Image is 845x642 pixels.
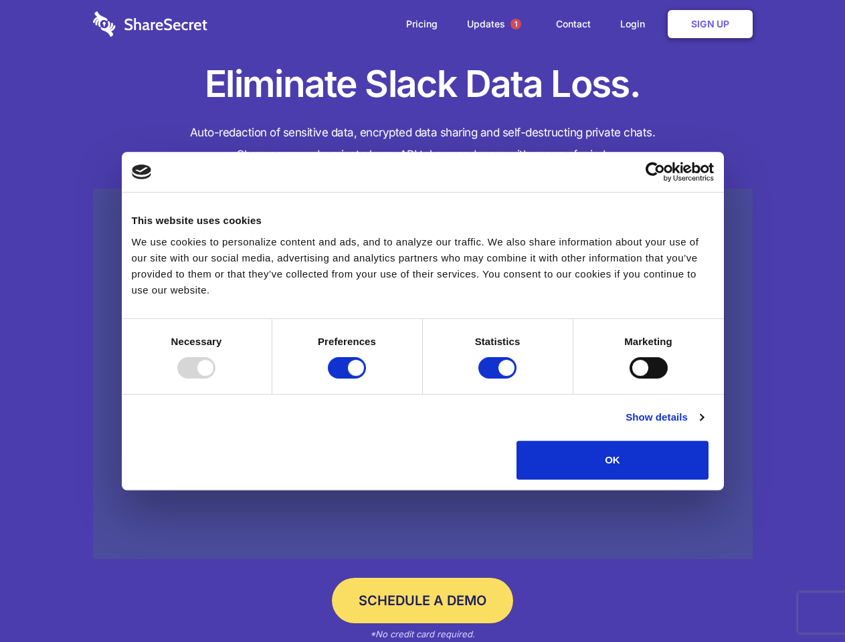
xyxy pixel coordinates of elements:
a: Login [607,3,665,45]
div: We use cookies to personalize content and ads, and to analyze our traffic. We also share informat... [132,234,714,298]
img: logo-wordmark-white-trans-d4663122ce5f474addd5e946df7df03e33cb6a1c49d2221995e7729f52c070b2.svg [93,11,207,37]
a: Sign Up [668,10,753,38]
strong: Statistics [475,336,521,347]
a: Wistia video thumbnail [93,189,753,560]
div: This website uses cookies [132,213,714,229]
a: Show details [626,409,703,425]
strong: Necessary [171,336,222,347]
strong: Preferences [318,336,376,347]
a: Usercentrics Cookiebot - opens in a new window [597,162,714,182]
h4: Auto-redaction of sensitive data, encrypted data sharing and self-destructing private chats. Shar... [93,122,753,166]
a: Pricing [393,3,451,45]
a: Schedule a Demo [332,578,513,623]
strong: Marketing [624,336,672,347]
h1: Eliminate Slack Data Loss. [93,60,753,108]
button: OK [517,441,709,479]
em: *No credit card required. [370,629,475,639]
span: 1 [510,19,521,29]
img: logo [132,165,152,179]
a: Contact [543,3,604,45]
